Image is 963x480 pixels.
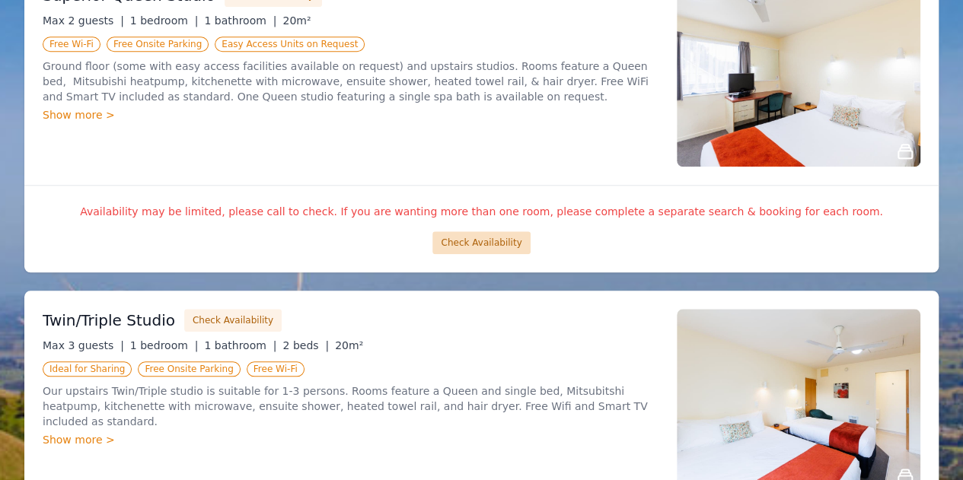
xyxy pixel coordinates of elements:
[43,14,124,27] span: Max 2 guests |
[107,37,209,52] span: Free Onsite Parking
[43,361,132,377] span: Ideal for Sharing
[130,14,199,27] span: 1 bedroom |
[335,339,363,351] span: 20m²
[43,59,658,104] p: Ground floor (some with easy access facilities available on request) and upstairs studios. Rooms ...
[130,339,199,351] span: 1 bedroom |
[184,309,282,332] button: Check Availability
[247,361,305,377] span: Free Wi-Fi
[43,310,175,331] h3: Twin/Triple Studio
[43,107,658,122] div: Show more >
[282,14,311,27] span: 20m²
[204,339,276,351] span: 1 bathroom |
[43,204,920,219] p: Availability may be limited, please call to check. If you are wanting more than one room, please ...
[204,14,276,27] span: 1 bathroom |
[138,361,240,377] span: Free Onsite Parking
[432,231,530,254] button: Check Availability
[43,37,100,52] span: Free Wi-Fi
[43,432,658,447] div: Show more >
[215,37,365,52] span: Easy Access Units on Request
[282,339,329,351] span: 2 beds |
[43,339,124,351] span: Max 3 guests |
[43,383,658,429] p: Our upstairs Twin/Triple studio is suitable for 1-3 persons. Rooms feature a Queen and single bed...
